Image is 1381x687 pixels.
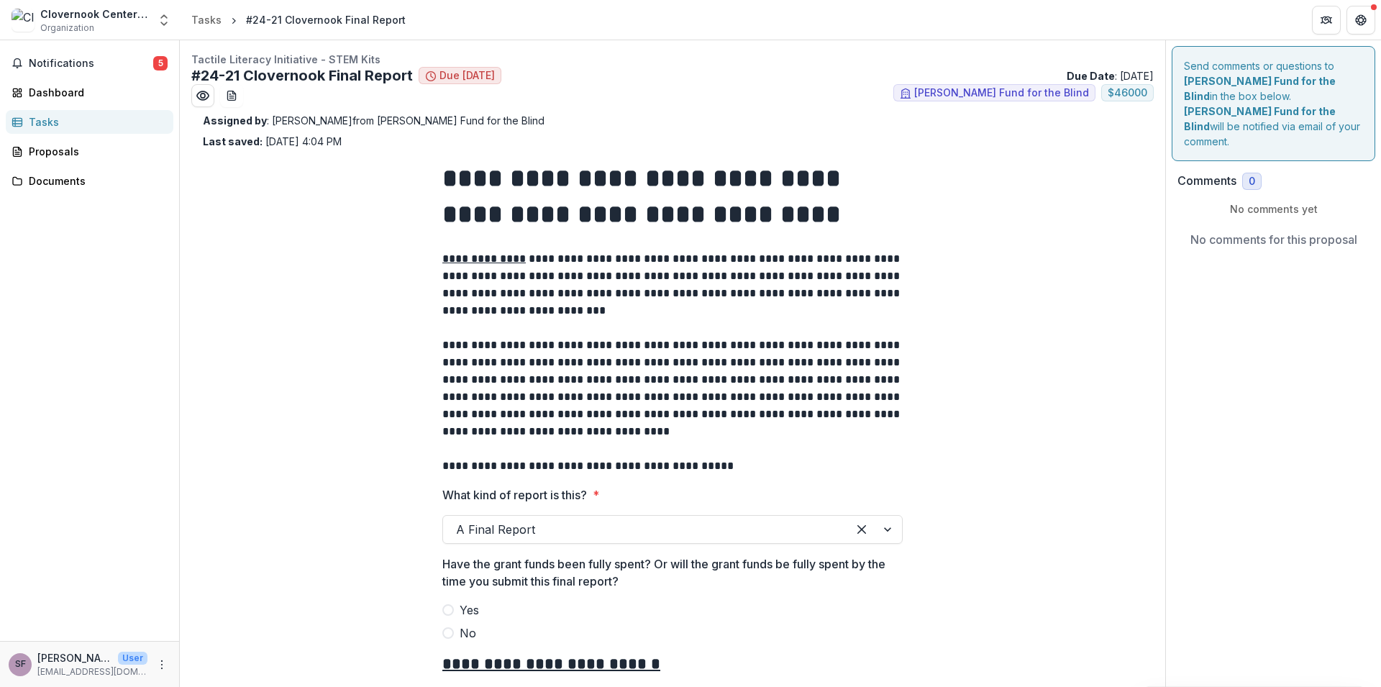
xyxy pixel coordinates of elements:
span: 5 [153,56,168,70]
div: Clovernook Center for the Blind and Visually Impaired [40,6,148,22]
a: Proposals [6,140,173,163]
button: More [153,656,170,673]
img: Clovernook Center for the Blind and Visually Impaired [12,9,35,32]
p: No comments yet [1177,201,1369,217]
div: Tasks [191,12,222,27]
button: Open entity switcher [154,6,174,35]
p: : [PERSON_NAME] from [PERSON_NAME] Fund for the Blind [203,113,1142,128]
div: Send comments or questions to in the box below. will be notified via email of your comment. [1172,46,1375,161]
p: [DATE] 4:04 PM [203,134,342,149]
strong: [PERSON_NAME] Fund for the Blind [1184,75,1336,102]
p: [EMAIL_ADDRESS][DOMAIN_NAME] [37,665,147,678]
button: Get Help [1346,6,1375,35]
a: Dashboard [6,81,173,104]
p: No comments for this proposal [1190,231,1357,248]
span: $ 46000 [1108,87,1147,99]
button: Partners [1312,6,1341,35]
nav: breadcrumb [186,9,411,30]
strong: Due Date [1067,70,1115,82]
button: download-word-button [220,84,243,107]
span: No [460,624,476,642]
button: Preview f180425e-4cae-4cd2-9669-fb0140e1091d.pdf [191,84,214,107]
a: Tasks [186,9,227,30]
div: Dashboard [29,85,162,100]
button: Notifications5 [6,52,173,75]
p: : [DATE] [1067,68,1154,83]
h2: #24-21 Clovernook Final Report [191,67,413,84]
div: Proposals [29,144,162,159]
p: Tactile Literacy Initiative - STEM Kits [191,52,1154,67]
p: Have the grant funds been fully spent? Or will the grant funds be fully spent by the time you sub... [442,555,894,590]
strong: Last saved: [203,135,263,147]
p: User [118,652,147,665]
p: [PERSON_NAME] [37,650,112,665]
h2: Comments [1177,174,1236,188]
div: Clear selected options [850,518,873,541]
span: Notifications [29,58,153,70]
div: #24-21 Clovernook Final Report [246,12,406,27]
strong: Assigned by [203,114,267,127]
div: Documents [29,173,162,188]
div: Tasks [29,114,162,129]
span: Organization [40,22,94,35]
div: Samuel Foulkes [15,660,26,669]
span: Yes [460,601,479,619]
a: Tasks [6,110,173,134]
span: Due [DATE] [439,70,495,82]
a: Documents [6,169,173,193]
span: 0 [1249,176,1255,188]
strong: [PERSON_NAME] Fund for the Blind [1184,105,1336,132]
p: What kind of report is this? [442,486,587,504]
span: [PERSON_NAME] Fund for the Blind [914,87,1089,99]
